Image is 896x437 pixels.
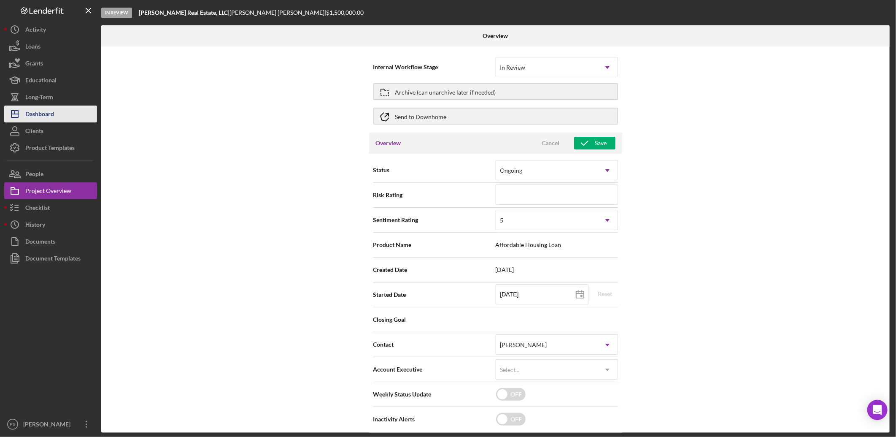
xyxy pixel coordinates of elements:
[373,390,496,399] span: Weekly Status Update
[595,137,607,149] div: Save
[867,400,888,420] div: Open Intercom Messenger
[373,365,496,374] span: Account Executive
[4,106,97,122] button: Dashboard
[139,9,228,16] b: [PERSON_NAME] Real Estate, LLC
[4,72,97,89] button: Educational
[373,340,496,349] span: Contact
[139,9,229,16] div: |
[25,55,43,74] div: Grants
[4,139,97,156] button: Product Templates
[496,266,618,273] span: [DATE]
[373,166,496,174] span: Status
[373,108,618,125] button: Send to Downhome
[373,216,496,224] span: Sentiment Rating
[229,9,326,16] div: [PERSON_NAME] [PERSON_NAME] |
[598,288,613,300] div: Reset
[4,55,97,72] button: Grants
[25,182,71,201] div: Project Overview
[4,21,97,38] button: Activity
[4,182,97,199] button: Project Overview
[4,38,97,55] button: Loans
[101,8,132,18] div: In Review
[25,216,45,235] div: History
[373,290,496,299] span: Started Date
[574,137,615,149] button: Save
[500,64,526,71] div: In Review
[395,109,447,124] div: Send to Downhome
[4,166,97,182] button: People
[25,21,46,40] div: Activity
[25,233,55,252] div: Documents
[373,415,496,423] span: Inactivity Alerts
[373,191,496,199] span: Risk Rating
[4,122,97,139] button: Clients
[25,166,43,185] div: People
[10,422,16,427] text: PS
[25,139,75,158] div: Product Templates
[483,33,508,39] b: Overview
[500,342,547,348] div: [PERSON_NAME]
[373,83,618,100] button: Archive (can unarchive later if needed)
[4,416,97,433] button: PS[PERSON_NAME]
[25,250,81,269] div: Document Templates
[395,84,496,99] div: Archive (can unarchive later if needed)
[4,250,97,267] button: Document Templates
[542,137,560,149] div: Cancel
[530,137,572,149] button: Cancel
[4,89,97,106] button: Long-Term
[373,266,496,274] span: Created Date
[326,9,366,16] div: $1,500,000.00
[21,416,76,435] div: [PERSON_NAME]
[376,139,401,147] h3: Overview
[373,315,496,324] span: Closing Goal
[373,63,496,71] span: Internal Workflow Stage
[500,366,520,373] div: Select...
[496,242,618,248] span: Affordable Housing Loan
[25,89,53,108] div: Long-Term
[25,72,57,91] div: Educational
[25,122,43,141] div: Clients
[500,167,523,174] div: Ongoing
[4,216,97,233] button: History
[25,199,50,218] div: Checklist
[25,106,54,125] div: Dashboard
[593,288,618,300] button: Reset
[25,38,40,57] div: Loans
[373,241,496,249] span: Product Name
[500,217,504,224] div: 5
[4,199,97,216] button: Checklist
[4,233,97,250] button: Documents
